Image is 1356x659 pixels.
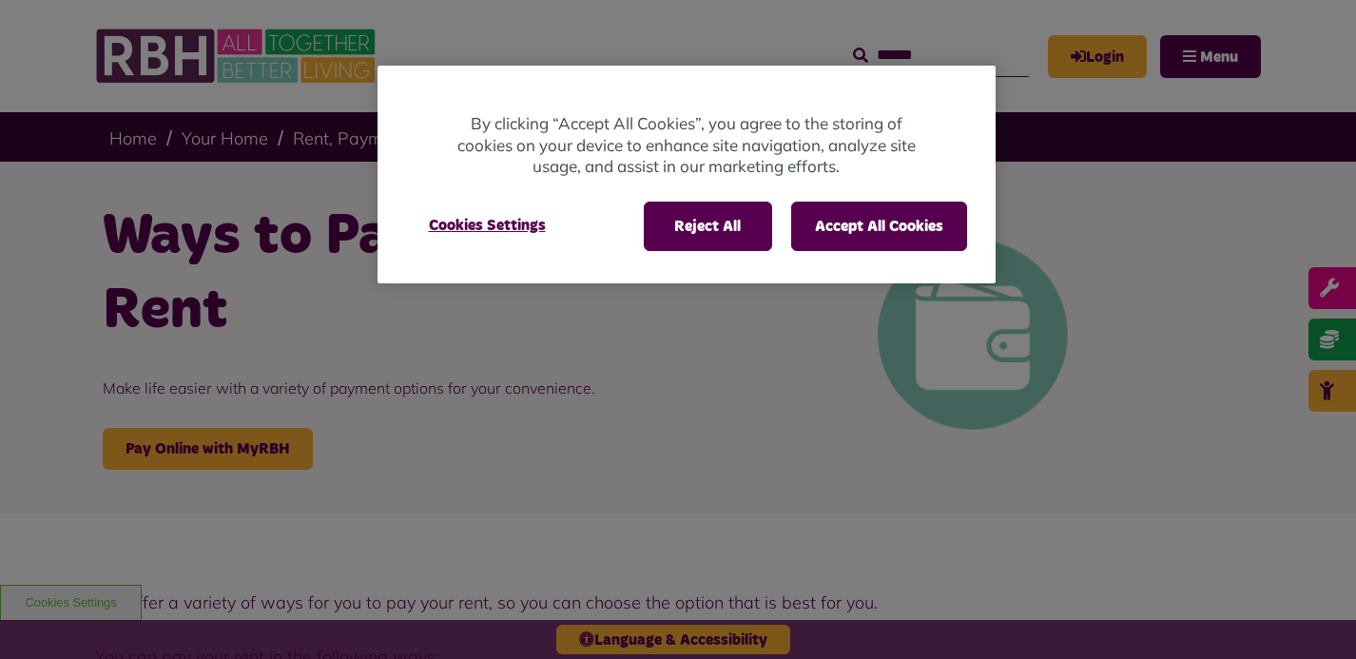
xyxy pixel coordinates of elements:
[454,113,920,178] p: By clicking “Accept All Cookies”, you agree to the storing of cookies on your device to enhance s...
[378,66,996,283] div: Cookie banner
[378,66,996,283] div: Privacy
[406,202,569,249] button: Cookies Settings
[791,202,967,251] button: Accept All Cookies
[644,202,772,251] button: Reject All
